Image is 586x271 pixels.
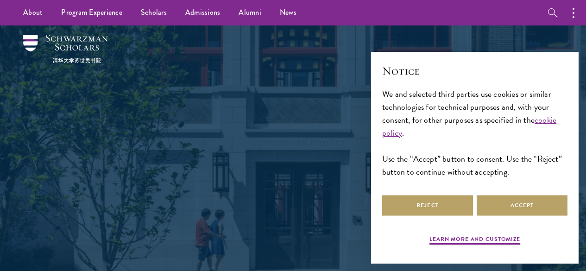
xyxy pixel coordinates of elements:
h2: Notice [382,63,567,79]
button: Accept [477,195,567,216]
a: cookie policy [382,113,556,139]
button: Reject [382,195,473,216]
div: We and selected third parties use cookies or similar technologies for technical purposes and, wit... [382,88,567,179]
img: Schwarzman Scholars [23,35,108,63]
button: Learn more and customize [429,235,520,246]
